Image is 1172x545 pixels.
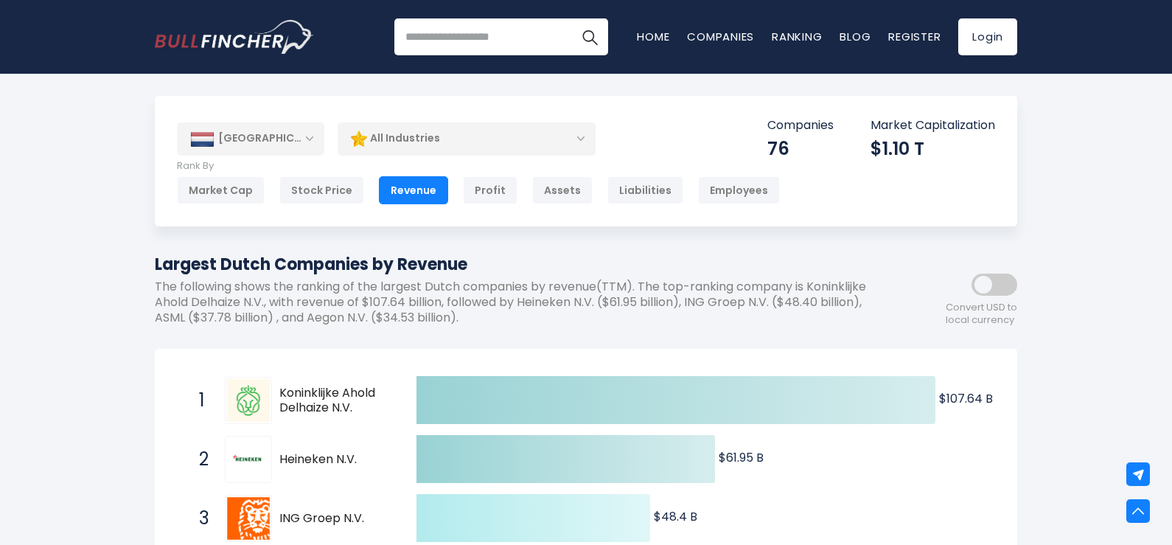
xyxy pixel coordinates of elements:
p: Rank By [177,160,780,173]
a: Blog [840,29,871,44]
p: Market Capitalization [871,118,995,133]
div: Market Cap [177,176,265,204]
span: 2 [192,447,206,472]
div: 76 [767,137,834,160]
button: Search [571,18,608,55]
img: Heineken N.V. [227,445,270,475]
div: Assets [532,176,593,204]
a: Ranking [772,29,822,44]
span: ING Groep N.V. [279,511,391,527]
a: Login [958,18,1017,55]
div: [GEOGRAPHIC_DATA] [177,122,324,155]
div: All Industries [338,122,596,156]
a: Go to homepage [155,20,313,54]
p: The following shows the ranking of the largest Dutch companies by revenue(TTM). The top-ranking c... [155,280,885,325]
div: Profit [463,176,517,204]
a: Home [637,29,669,44]
div: $1.10 T [871,137,995,160]
span: Koninklijke Ahold Delhaize N.V. [279,386,391,417]
div: Revenue [379,176,448,204]
h1: Largest Dutch Companies by Revenue [155,252,885,277]
span: Convert USD to local currency [946,302,1017,327]
img: Koninklijke Ahold Delhaize N.V. [227,379,270,422]
text: $107.64 B [939,390,993,407]
p: Companies [767,118,834,133]
img: ING Groep N.V. [227,497,270,540]
a: Companies [687,29,754,44]
a: Register [888,29,941,44]
text: $48.4 B [654,508,697,525]
div: Employees [698,176,780,204]
img: Bullfincher logo [155,20,314,54]
span: Heineken N.V. [279,452,391,468]
div: Stock Price [279,176,364,204]
span: 1 [192,388,206,413]
span: 3 [192,506,206,531]
div: Liabilities [607,176,683,204]
text: $61.95 B [719,449,764,466]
